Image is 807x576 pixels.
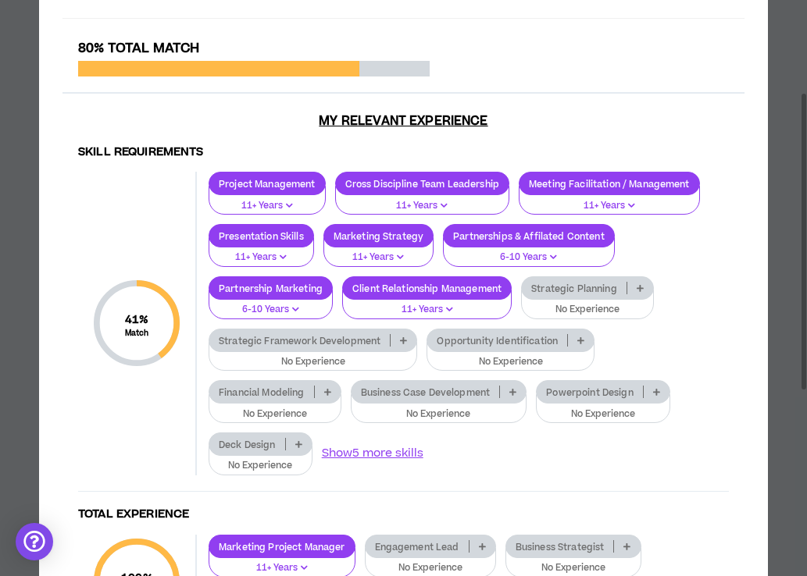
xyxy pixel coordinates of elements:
[345,199,499,213] p: 11+ Years
[342,290,512,319] button: 11+ Years
[522,283,627,294] p: Strategic Planning
[536,394,670,424] button: No Experience
[427,342,595,372] button: No Experience
[521,290,654,319] button: No Experience
[520,178,699,190] p: Meeting Facilitation / Management
[352,386,500,398] p: Business Case Development
[219,355,407,369] p: No Experience
[443,237,614,267] button: 6-10 Years
[78,39,199,58] span: 80% Total Match
[444,230,613,242] p: Partnerships & Affilated Content
[62,113,745,129] h3: My Relevant Experience
[209,394,341,424] button: No Experience
[516,561,631,575] p: No Experience
[537,386,642,398] p: Powerpoint Design
[366,541,469,553] p: Engagement Lead
[546,407,660,421] p: No Experience
[334,251,424,265] p: 11+ Years
[219,407,331,421] p: No Experience
[336,178,509,190] p: Cross Discipline Team Leadership
[343,283,511,294] p: Client Relationship Management
[453,251,604,265] p: 6-10 Years
[322,445,423,462] button: Show5 more skills
[209,186,326,215] button: 11+ Years
[209,439,285,450] p: Deck Design
[351,394,527,424] button: No Experience
[78,145,729,160] h4: Skill Requirements
[209,237,314,267] button: 11+ Years
[125,311,149,328] span: 41 %
[209,230,313,242] p: Presentation Skills
[324,230,434,242] p: Marketing Strategy
[219,561,345,575] p: 11+ Years
[531,303,644,317] p: No Experience
[209,283,332,294] p: Partnership Marketing
[219,251,304,265] p: 11+ Years
[352,303,502,317] p: 11+ Years
[209,335,390,347] p: Strategic Framework Development
[323,237,434,267] button: 11+ Years
[78,507,729,522] h4: Total Experience
[209,290,333,319] button: 6-10 Years
[437,355,584,369] p: No Experience
[219,459,302,473] p: No Experience
[16,523,53,560] div: Open Intercom Messenger
[361,407,517,421] p: No Experience
[335,186,509,215] button: 11+ Years
[506,541,614,553] p: Business Strategist
[125,328,149,339] small: Match
[375,561,486,575] p: No Experience
[209,386,314,398] p: Financial Modeling
[519,186,700,215] button: 11+ Years
[209,342,417,372] button: No Experience
[219,199,316,213] p: 11+ Years
[529,199,690,213] p: 11+ Years
[209,178,325,190] p: Project Management
[219,303,323,317] p: 6-10 Years
[427,335,567,347] p: Opportunity Identification
[209,541,355,553] p: Marketing Project Manager
[209,446,312,475] button: No Experience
